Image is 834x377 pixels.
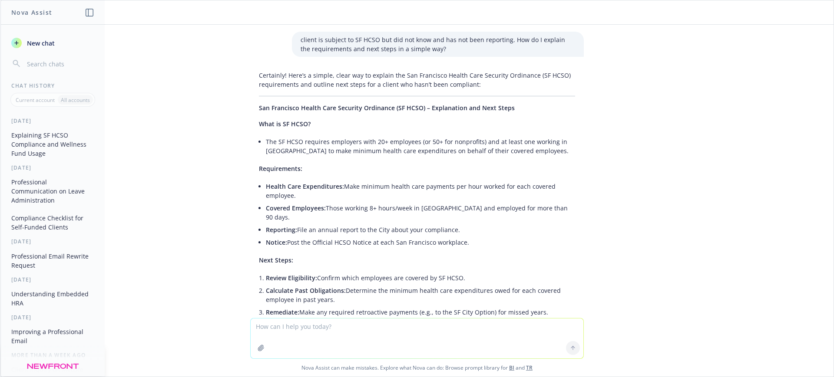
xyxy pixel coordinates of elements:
button: Compliance Checklist for Self-Funded Clients [8,211,98,234]
span: Review Eligibility: [266,274,317,282]
div: [DATE] [1,238,105,245]
div: [DATE] [1,164,105,171]
span: Calculate Past Obligations: [266,286,346,295]
button: New chat [8,35,98,51]
span: San Francisco Health Care Security Ordinance (SF HCSO) – Explanation and Next Steps [259,104,515,112]
li: The SF HCSO requires employers with 20+ employees (or 50+ for nonprofits) and at least one workin... [266,135,575,157]
input: Search chats [25,58,94,70]
li: Determine the minimum health care expenditures owed for each covered employee in past years. [266,284,575,306]
p: All accounts [61,96,90,104]
li: Post the Official HCSO Notice at each San Francisco workplace. [266,236,575,249]
button: Understanding Embedded HRA [8,287,98,310]
button: Improving a Professional Email [8,325,98,348]
button: Explaining SF HCSO Compliance and Wellness Fund Usage [8,128,98,161]
span: New chat [25,39,55,48]
button: Professional Email Rewrite Request [8,249,98,272]
li: Those working 8+ hours/week in [GEOGRAPHIC_DATA] and employed for more than 90 days. [266,202,575,223]
h1: Nova Assist [11,8,52,17]
span: Reporting: [266,226,297,234]
span: Health Care Expenditures: [266,182,344,190]
div: [DATE] [1,314,105,321]
div: [DATE] [1,117,105,125]
span: Notice: [266,238,287,246]
span: Covered Employees: [266,204,326,212]
span: Requirements: [259,164,302,173]
div: [DATE] [1,276,105,283]
li: Confirm which employees are covered by SF HCSO. [266,272,575,284]
p: client is subject to SF HCSO but did not know and has not been reporting. How do I explain the re... [301,35,575,53]
li: Make any required retroactive payments (e.g., to the SF City Option) for missed years. [266,306,575,318]
div: More than a week ago [1,351,105,359]
a: BI [509,364,514,371]
p: Current account [16,96,55,104]
span: Next Steps: [259,256,293,264]
div: Chat History [1,82,105,89]
li: Make minimum health care payments per hour worked for each covered employee. [266,180,575,202]
span: Remediate: [266,308,299,316]
p: Certainly! Here’s a simple, clear way to explain the San Francisco Health Care Security Ordinance... [259,71,575,89]
button: Professional Communication on Leave Administration [8,175,98,207]
span: What is SF HCSO? [259,120,311,128]
a: TR [526,364,533,371]
li: File an annual report to the City about your compliance. [266,223,575,236]
span: Nova Assist can make mistakes. Explore what Nova can do: Browse prompt library for and [4,359,830,377]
